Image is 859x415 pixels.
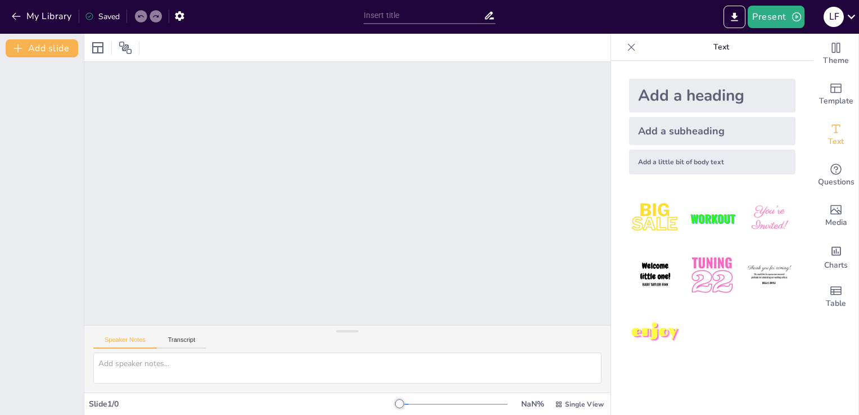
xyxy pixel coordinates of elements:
div: Add text boxes [813,115,858,155]
span: Questions [818,176,855,188]
p: Text [640,34,802,61]
div: L F [824,7,844,27]
div: Add a table [813,277,858,317]
div: Change the overall theme [813,34,858,74]
button: L F [824,6,844,28]
button: Present [748,6,804,28]
img: 7.jpeg [629,306,681,359]
img: 3.jpeg [743,192,795,245]
span: Position [119,41,132,55]
span: Template [819,95,853,107]
span: Theme [823,55,849,67]
div: NaN % [519,399,546,409]
div: Add charts and graphs [813,236,858,277]
div: Layout [89,39,107,57]
button: Add slide [6,39,78,57]
span: Media [825,216,847,229]
div: Add images, graphics, shapes or video [813,196,858,236]
div: Add a heading [629,79,795,112]
div: Get real-time input from your audience [813,155,858,196]
button: Transcript [157,336,207,349]
div: Saved [85,11,120,22]
span: Charts [824,259,848,272]
img: 2.jpeg [686,192,738,245]
input: Insert title [364,7,484,24]
div: Slide 1 / 0 [89,399,400,409]
div: Add ready made slides [813,74,858,115]
button: Export to PowerPoint [724,6,745,28]
img: 6.jpeg [743,249,795,301]
img: 4.jpeg [629,249,681,301]
span: Text [828,136,844,148]
img: 5.jpeg [686,249,738,301]
img: 1.jpeg [629,192,681,245]
span: Table [826,297,846,310]
span: Single View [565,400,604,409]
button: My Library [8,7,76,25]
button: Speaker Notes [93,336,157,349]
div: Add a subheading [629,117,795,145]
div: Add a little bit of body text [629,150,795,174]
